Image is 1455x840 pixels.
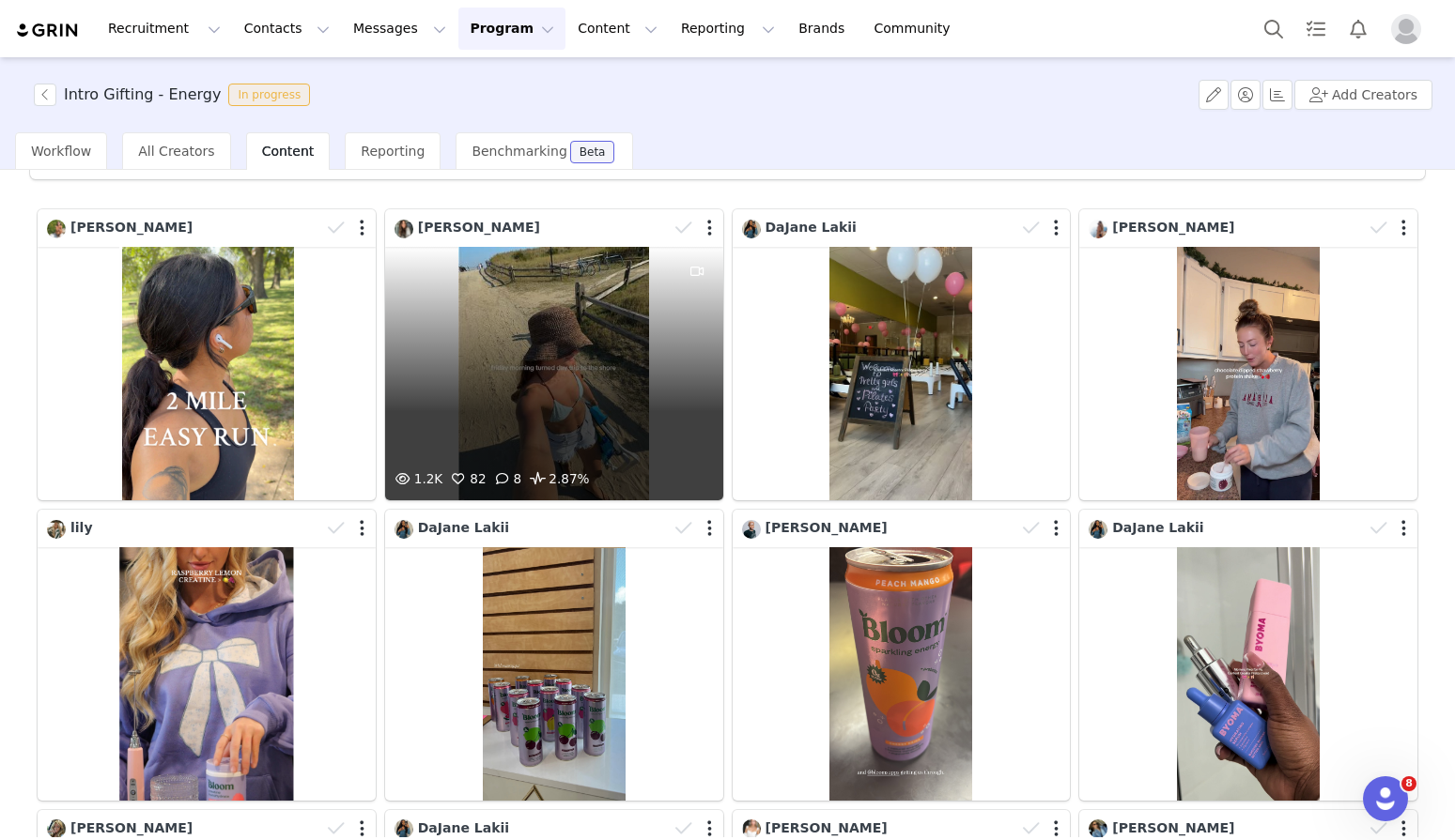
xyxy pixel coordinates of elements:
[458,8,565,50] button: Program
[566,8,669,50] button: Content
[361,144,425,159] span: Reporting
[70,220,193,235] span: [PERSON_NAME]
[766,820,888,835] span: [PERSON_NAME]
[97,8,232,50] button: Recruitment
[491,471,522,486] span: 8
[742,819,761,838] img: 849a5419-53cf-4f4f-98a5-65c97431b0c5.jpg
[1401,776,1416,791] span: 8
[395,220,413,238] img: b343d4cf-78cb-444f-b8e7-2230e826f1b8.jpg
[1089,220,1107,238] img: e2810136-79bc-4bd1-95a7-421b3252bcfb.jpg
[70,820,193,835] span: [PERSON_NAME]
[342,8,457,50] button: Messages
[138,144,214,159] span: All Creators
[766,220,857,235] span: DaJane Lakii
[70,520,93,535] span: lily
[1295,8,1337,50] a: Tasks
[233,8,341,50] button: Contacts
[670,8,786,50] button: Reporting
[418,520,509,535] span: DaJane Lakii
[1112,520,1203,535] span: DaJane Lakii
[418,220,540,235] span: [PERSON_NAME]
[47,819,66,838] img: 4e3c496a-4956-4ba8-92fb-ae278df4ee7b--s.jpg
[447,471,486,486] span: 82
[262,144,315,159] span: Content
[1294,80,1432,110] button: Add Creators
[526,468,589,491] span: 2.87%
[64,84,221,106] h3: Intro Gifting - Energy
[1253,8,1294,50] button: Search
[1380,14,1440,44] button: Profile
[766,520,888,535] span: [PERSON_NAME]
[863,8,970,50] a: Community
[472,144,566,159] span: Benchmarking
[47,220,66,238] img: 12b03967-c25c-464e-b667-d31fda456abb.jpg
[418,820,509,835] span: DaJane Lakii
[580,146,606,158] div: Beta
[228,84,310,106] span: In progress
[47,520,66,539] img: 69aeefb4-87a2-4066-961a-1860b9b6a843.jpg
[31,144,91,159] span: Workflow
[395,520,413,539] img: 3ff60e8e-e130-4720-93bb-e4dfd7620809.jpg
[787,8,861,50] a: Brands
[1338,8,1379,50] button: Notifications
[34,84,317,106] span: [object Object]
[742,220,761,238] img: 3ff60e8e-e130-4720-93bb-e4dfd7620809.jpg
[1112,220,1234,235] span: [PERSON_NAME]
[1112,820,1234,835] span: [PERSON_NAME]
[1363,776,1408,821] iframe: Intercom live chat
[395,819,413,838] img: 3ff60e8e-e130-4720-93bb-e4dfd7620809.jpg
[1089,520,1107,539] img: 3ff60e8e-e130-4720-93bb-e4dfd7620809.jpg
[15,22,81,39] img: grin logo
[1089,819,1107,838] img: 2208b606-dc8a-40ff-b24f-6fe83e8f5914.jpg
[742,520,761,539] img: a96e2bc8-409f-4c80-9c4c-91e169883dd7.jpg
[392,471,443,486] span: 1.2K
[1391,14,1421,44] img: placeholder-profile.jpg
